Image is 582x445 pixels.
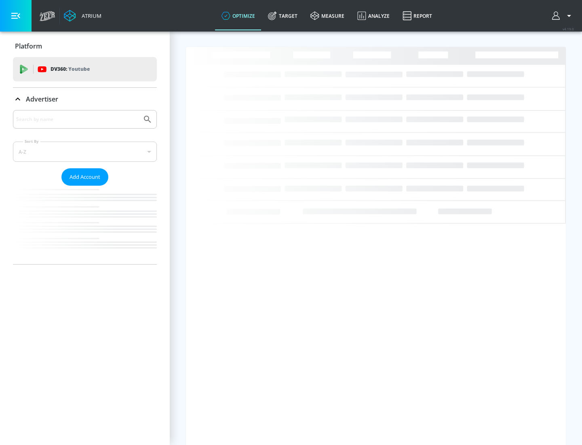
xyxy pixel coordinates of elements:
[304,1,351,30] a: measure
[13,88,157,110] div: Advertiser
[68,65,90,73] p: Youtube
[13,186,157,264] nav: list of Advertiser
[23,139,40,144] label: Sort By
[351,1,396,30] a: Analyze
[215,1,261,30] a: optimize
[13,142,157,162] div: A-Z
[396,1,439,30] a: Report
[61,168,108,186] button: Add Account
[15,42,42,51] p: Platform
[563,27,574,31] span: v 4.19.0
[16,114,139,125] input: Search by name
[78,12,101,19] div: Atrium
[13,110,157,264] div: Advertiser
[13,35,157,57] div: Platform
[261,1,304,30] a: Target
[70,172,100,182] span: Add Account
[13,57,157,81] div: DV360: Youtube
[51,65,90,74] p: DV360:
[26,95,58,104] p: Advertiser
[64,10,101,22] a: Atrium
